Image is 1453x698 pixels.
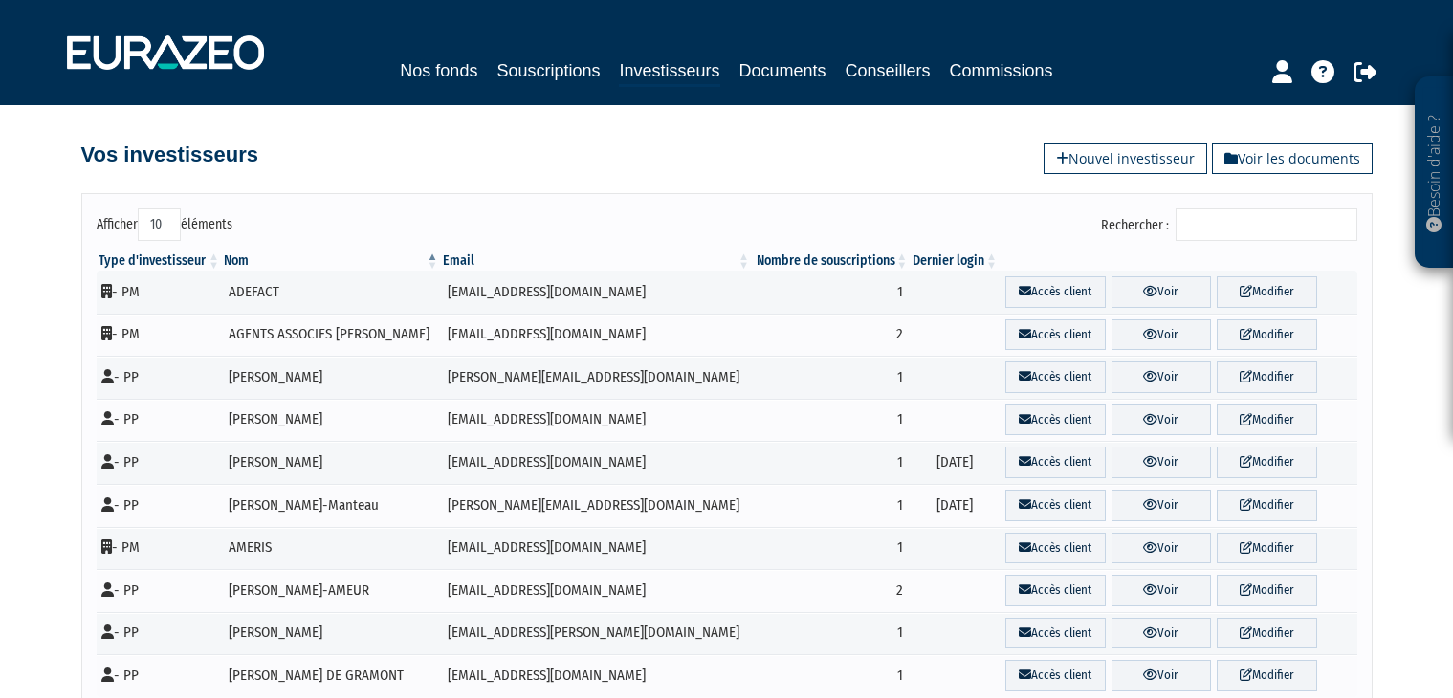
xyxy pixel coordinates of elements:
a: Modifier [1217,404,1316,436]
td: 1 [752,441,910,484]
select: Afficheréléments [138,208,181,241]
a: Accès client [1005,447,1105,478]
a: Modifier [1217,533,1316,564]
td: - PM [97,527,223,570]
a: Modifier [1217,575,1316,606]
a: Voir [1112,404,1211,436]
td: [EMAIL_ADDRESS][DOMAIN_NAME] [441,527,752,570]
td: [PERSON_NAME]-Manteau [222,484,441,527]
a: Accès client [1005,533,1105,564]
a: Investisseurs [619,57,719,87]
td: - PP [97,569,223,612]
td: AMERIS [222,527,441,570]
a: Voir [1112,533,1211,564]
td: - PP [97,356,223,399]
td: [DATE] [910,441,1000,484]
a: Voir les documents [1212,143,1373,174]
td: - PM [97,271,223,314]
label: Afficher éléments [97,208,232,241]
a: Voir [1112,660,1211,691]
td: [EMAIL_ADDRESS][DOMAIN_NAME] [441,399,752,442]
a: Accès client [1005,361,1105,393]
th: &nbsp; [1000,251,1356,271]
td: [EMAIL_ADDRESS][DOMAIN_NAME] [441,441,752,484]
a: Voir [1112,319,1211,351]
td: [PERSON_NAME] [222,399,441,442]
td: [EMAIL_ADDRESS][DOMAIN_NAME] [441,314,752,357]
th: Nombre de souscriptions : activer pour trier la colonne par ordre croissant [752,251,910,271]
a: Accès client [1005,404,1105,436]
a: Accès client [1005,575,1105,606]
a: Modifier [1217,490,1316,521]
td: 1 [752,654,910,697]
img: 1732889491-logotype_eurazeo_blanc_rvb.png [67,35,264,70]
td: [PERSON_NAME] [222,356,441,399]
td: - PP [97,399,223,442]
a: Voir [1112,276,1211,308]
td: [PERSON_NAME][EMAIL_ADDRESS][DOMAIN_NAME] [441,484,752,527]
a: Voir [1112,447,1211,478]
th: Nom : activer pour trier la colonne par ordre d&eacute;croissant [222,251,441,271]
td: 2 [752,569,910,612]
td: [PERSON_NAME] [222,612,441,655]
a: Accès client [1005,319,1105,351]
th: Dernier login : activer pour trier la colonne par ordre croissant [910,251,1000,271]
a: Nouvel investisseur [1044,143,1207,174]
a: Souscriptions [496,57,600,84]
a: Voir [1112,575,1211,606]
td: - PP [97,612,223,655]
a: Accès client [1005,490,1105,521]
td: ADEFACT [222,271,441,314]
a: Conseillers [846,57,931,84]
p: Besoin d'aide ? [1423,87,1445,259]
a: Voir [1112,490,1211,521]
th: Type d'investisseur : activer pour trier la colonne par ordre croissant [97,251,223,271]
td: [EMAIL_ADDRESS][DOMAIN_NAME] [441,271,752,314]
input: Rechercher : [1176,208,1357,241]
td: AGENTS ASSOCIES [PERSON_NAME] [222,314,441,357]
td: 1 [752,399,910,442]
td: 1 [752,612,910,655]
td: [PERSON_NAME]-AMEUR [222,569,441,612]
td: [PERSON_NAME][EMAIL_ADDRESS][DOMAIN_NAME] [441,356,752,399]
td: [PERSON_NAME] DE GRAMONT [222,654,441,697]
a: Commissions [950,57,1053,84]
td: 1 [752,484,910,527]
td: 1 [752,527,910,570]
a: Modifier [1217,660,1316,691]
td: 1 [752,356,910,399]
td: [PERSON_NAME] [222,441,441,484]
h4: Vos investisseurs [81,143,258,166]
th: Email : activer pour trier la colonne par ordre croissant [441,251,752,271]
td: [EMAIL_ADDRESS][DOMAIN_NAME] [441,654,752,697]
a: Modifier [1217,618,1316,649]
td: [EMAIL_ADDRESS][DOMAIN_NAME] [441,569,752,612]
td: 2 [752,314,910,357]
a: Accès client [1005,276,1105,308]
a: Modifier [1217,361,1316,393]
td: [EMAIL_ADDRESS][PERSON_NAME][DOMAIN_NAME] [441,612,752,655]
a: Documents [739,57,826,84]
a: Accès client [1005,618,1105,649]
a: Accès client [1005,660,1105,691]
a: Modifier [1217,276,1316,308]
td: [DATE] [910,484,1000,527]
a: Voir [1112,618,1211,649]
label: Rechercher : [1101,208,1357,241]
td: 1 [752,271,910,314]
td: - PP [97,654,223,697]
a: Modifier [1217,447,1316,478]
a: Nos fonds [400,57,477,84]
td: - PP [97,441,223,484]
td: - PP [97,484,223,527]
a: Voir [1112,361,1211,393]
a: Modifier [1217,319,1316,351]
td: - PM [97,314,223,357]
